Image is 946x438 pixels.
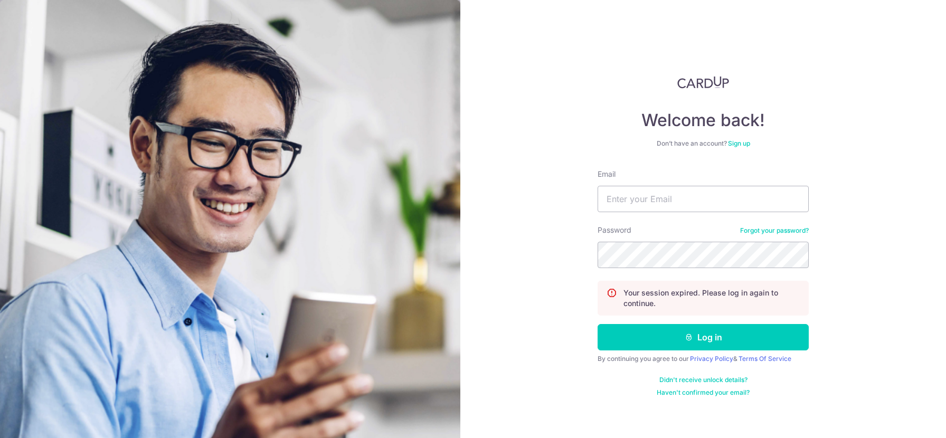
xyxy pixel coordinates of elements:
input: Enter your Email [598,186,809,212]
img: CardUp Logo [677,76,729,89]
a: Privacy Policy [690,355,733,363]
a: Forgot your password? [740,226,809,235]
p: Your session expired. Please log in again to continue. [623,288,800,309]
label: Password [598,225,631,235]
button: Log in [598,324,809,350]
a: Haven't confirmed your email? [657,388,750,397]
div: By continuing you agree to our & [598,355,809,363]
label: Email [598,169,616,179]
a: Didn't receive unlock details? [659,376,748,384]
h4: Welcome back! [598,110,809,131]
a: Sign up [728,139,750,147]
div: Don’t have an account? [598,139,809,148]
a: Terms Of Service [739,355,791,363]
